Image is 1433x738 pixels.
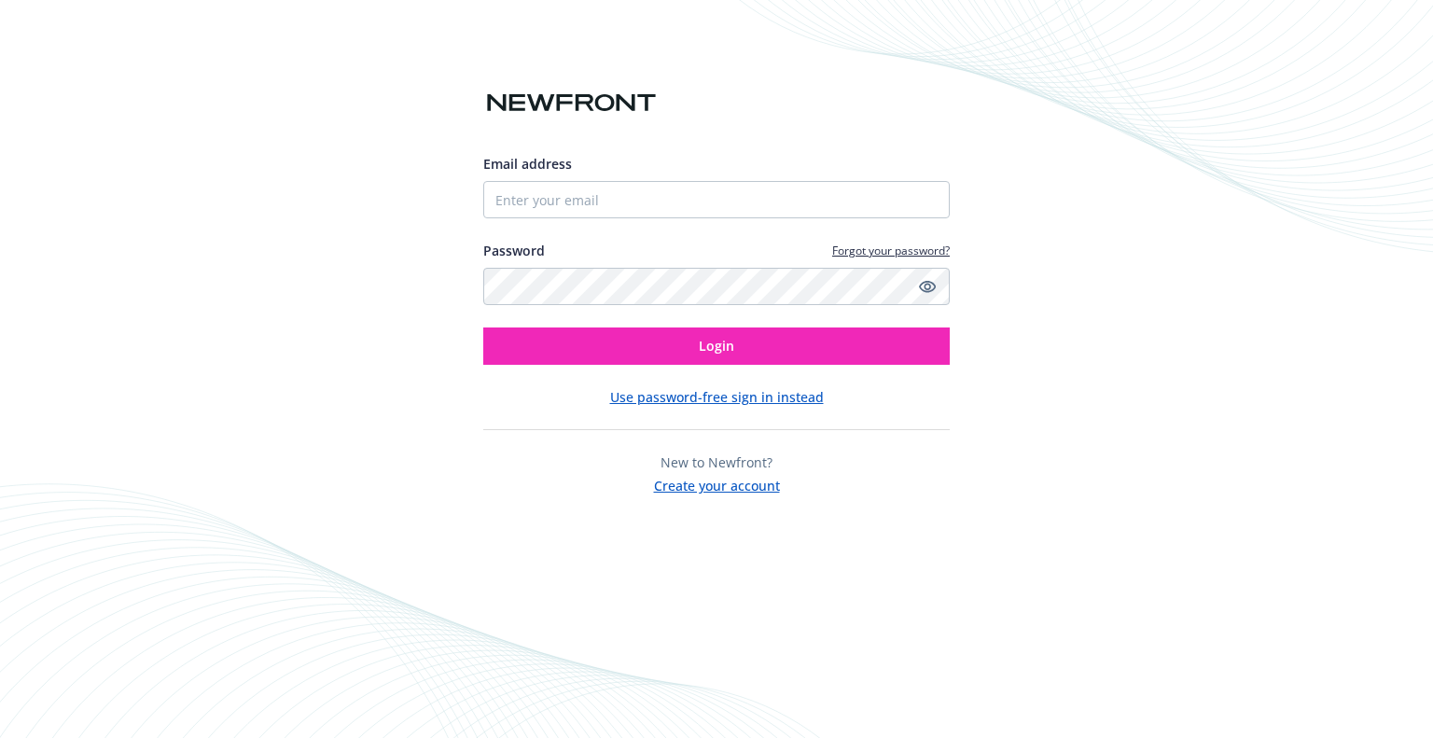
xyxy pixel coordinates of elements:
[483,155,572,173] span: Email address
[483,241,545,260] label: Password
[916,275,939,298] a: Show password
[699,337,734,355] span: Login
[483,181,950,218] input: Enter your email
[661,453,772,471] span: New to Newfront?
[483,268,950,305] input: Enter your password
[483,87,660,119] img: Newfront logo
[610,387,824,407] button: Use password-free sign in instead
[832,243,950,258] a: Forgot your password?
[654,472,780,495] button: Create your account
[483,327,950,365] button: Login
